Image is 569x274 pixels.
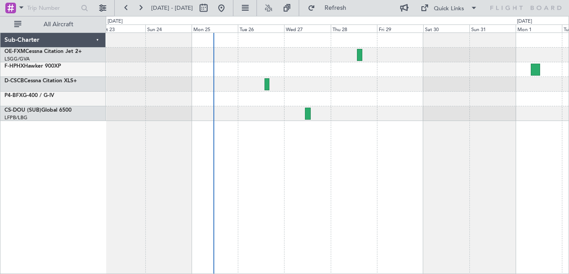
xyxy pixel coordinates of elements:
button: Quick Links [416,1,482,15]
div: [DATE] [108,18,123,25]
div: Sun 31 [469,24,516,32]
div: [DATE] [517,18,532,25]
span: All Aircraft [23,21,94,28]
div: Thu 28 [331,24,377,32]
span: OE-FXM [4,49,25,54]
span: P4-BFX [4,93,23,98]
div: Sat 23 [99,24,145,32]
div: Mon 25 [192,24,238,32]
a: D-CSCBCessna Citation XLS+ [4,78,77,84]
a: OE-FXMCessna Citation Jet 2+ [4,49,82,54]
button: Refresh [304,1,357,15]
div: Sun 24 [145,24,192,32]
input: Trip Number [27,1,78,15]
a: CS-DOU (SUB)Global 6500 [4,108,72,113]
a: F-HPHXHawker 900XP [4,64,61,69]
a: LSGG/GVA [4,56,30,62]
span: D-CSCB [4,78,24,84]
div: Tue 26 [238,24,284,32]
a: P4-BFXG-400 / G-IV [4,93,54,98]
div: Fri 29 [377,24,423,32]
button: All Aircraft [10,17,96,32]
span: [DATE] - [DATE] [151,4,193,12]
div: Sat 30 [423,24,469,32]
span: F-HPHX [4,64,24,69]
div: Wed 27 [284,24,330,32]
div: Quick Links [434,4,464,13]
div: Mon 1 [516,24,562,32]
a: LFPB/LBG [4,114,28,121]
span: Refresh [317,5,354,11]
span: CS-DOU (SUB) [4,108,41,113]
